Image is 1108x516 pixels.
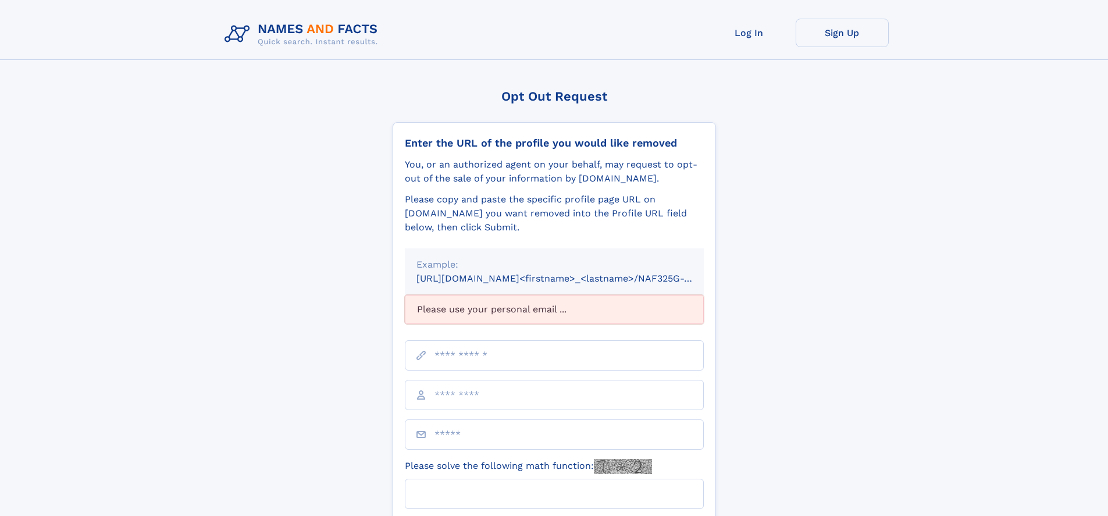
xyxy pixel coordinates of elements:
div: Enter the URL of the profile you would like removed [405,137,704,150]
div: Please copy and paste the specific profile page URL on [DOMAIN_NAME] you want removed into the Pr... [405,193,704,234]
small: [URL][DOMAIN_NAME]<firstname>_<lastname>/NAF325G-xxxxxxxx [416,273,726,284]
div: Example: [416,258,692,272]
img: Logo Names and Facts [220,19,387,50]
a: Log In [703,19,796,47]
div: You, or an authorized agent on your behalf, may request to opt-out of the sale of your informatio... [405,158,704,186]
div: Please use your personal email ... [405,295,704,324]
a: Sign Up [796,19,889,47]
div: Opt Out Request [393,89,716,104]
label: Please solve the following math function: [405,459,652,474]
